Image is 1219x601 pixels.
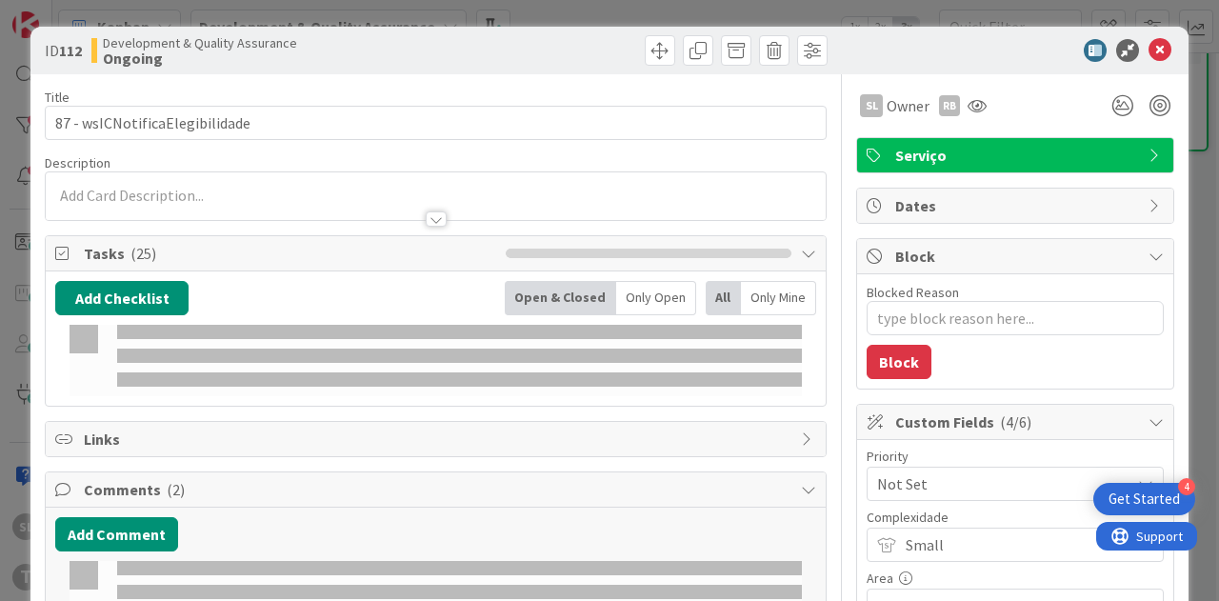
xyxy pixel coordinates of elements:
span: Tasks [84,242,496,265]
span: Not Set [877,471,1121,497]
div: Only Mine [741,281,816,315]
div: Area [867,571,1164,585]
span: ( 2 ) [167,480,185,499]
span: Links [84,428,791,451]
div: Open Get Started checklist, remaining modules: 4 [1093,483,1195,515]
span: Custom Fields [895,411,1139,433]
span: Dates [895,194,1139,217]
div: Open & Closed [505,281,616,315]
button: Add Checklist [55,281,189,315]
span: Serviço [895,144,1139,167]
b: Ongoing [103,50,297,66]
label: Blocked Reason [867,284,959,301]
div: Complexidade [867,511,1164,524]
span: Owner [887,94,929,117]
span: Development & Quality Assurance [103,35,297,50]
div: All [706,281,741,315]
span: Small [906,531,1121,558]
div: RB [939,95,960,116]
span: ( 4/6 ) [1000,412,1031,431]
button: Block [867,345,931,379]
div: Priority [867,450,1164,463]
div: SL [860,94,883,117]
div: Get Started [1109,490,1180,509]
label: Title [45,89,70,106]
span: Description [45,154,110,171]
span: Block [895,245,1139,268]
span: Support [40,3,87,26]
span: ID [45,39,82,62]
span: Comments [84,478,791,501]
input: type card name here... [45,106,827,140]
span: ( 25 ) [130,244,156,263]
button: Add Comment [55,517,178,551]
b: 112 [59,41,82,60]
div: Only Open [616,281,696,315]
div: 4 [1178,478,1195,495]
